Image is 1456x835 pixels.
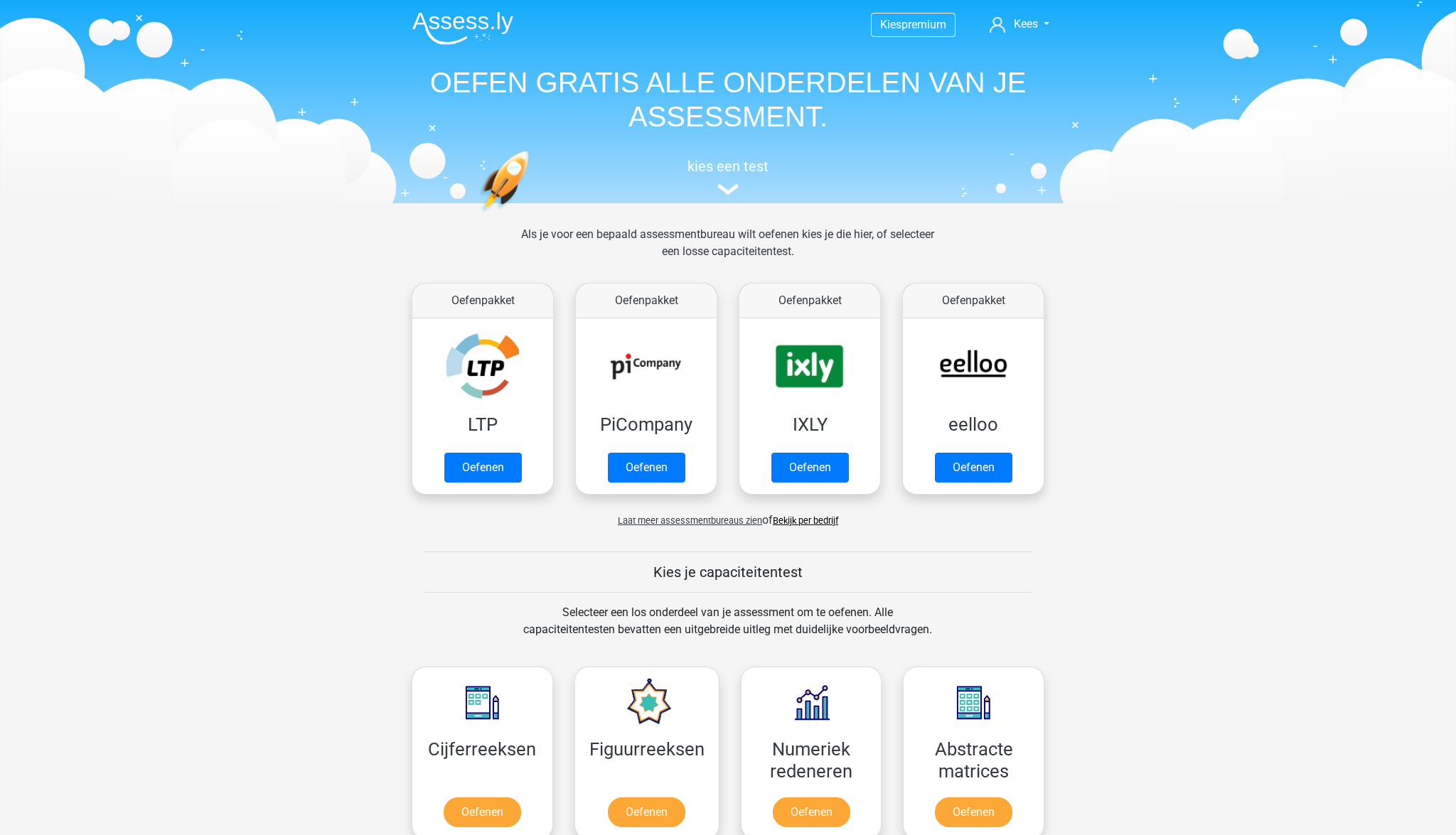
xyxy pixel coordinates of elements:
img: assessment [717,184,739,195]
a: Oefenen [444,453,522,483]
span: Laat meer assessmentbureaus zien [618,515,762,526]
a: Oefenen [444,797,521,827]
a: Bekijk per bedrijf [773,515,838,526]
a: kies een test [401,158,1055,195]
span: Kies [880,18,901,31]
span: Kees [1014,17,1038,31]
a: Oefenen [608,797,685,827]
h5: kies een test [401,158,1055,175]
a: Oefenen [935,453,1012,483]
span: premium [901,18,946,31]
img: oefenen [479,151,584,279]
h1: OEFEN GRATIS ALLE ONDERDELEN VAN JE ASSESSMENT. [401,65,1055,134]
a: Oefenen [771,453,849,483]
h5: Kies je capaciteitentest [424,564,1032,581]
a: Kees [984,16,1055,33]
a: Oefenen [773,797,850,827]
div: Als je voor een bepaald assessmentbureau wilt oefenen kies je die hier, of selecteer een losse ca... [510,226,946,277]
a: Oefenen [608,453,685,483]
div: of [401,500,1055,529]
a: Kiespremium [872,15,955,34]
div: Selecteer een los onderdeel van je assessment om te oefenen. Alle capaciteitentesten bevatten een... [510,604,946,655]
img: Assessly [412,11,513,45]
a: Oefenen [935,797,1012,827]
